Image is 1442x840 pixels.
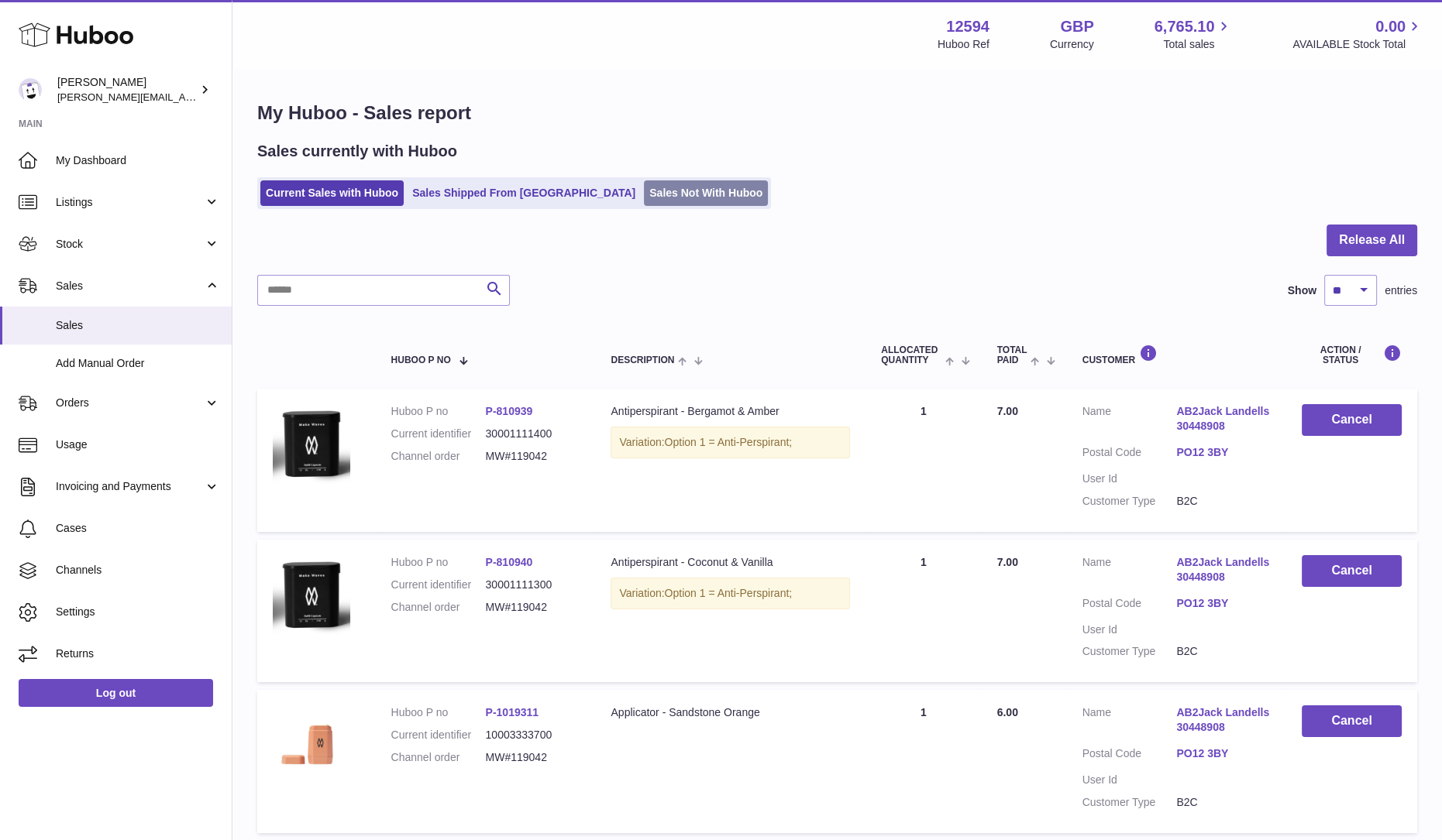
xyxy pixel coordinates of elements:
span: Huboo P no [391,355,451,365]
div: Customer [1082,345,1271,365]
dt: Current identifier [391,578,486,592]
dd: MW#119042 [486,750,580,765]
dt: Customer Type [1082,795,1177,810]
a: Log out [19,679,213,707]
div: Currency [1050,37,1094,52]
img: 125941754688719.png [273,705,350,783]
span: Cases [56,521,220,536]
dt: Postal Code [1082,746,1177,765]
div: Variation: [611,578,850,609]
span: Add Manual Order [56,356,220,371]
dd: B2C [1176,644,1271,659]
button: Release All [1327,225,1417,256]
a: AB2Jack Landells30448908 [1176,555,1271,585]
span: Stock [56,237,204,252]
img: 125941691598806.png [273,404,350,483]
span: 7.00 [997,556,1018,568]
span: Total sales [1163,37,1232,52]
strong: GBP [1060,16,1093,37]
img: owen@wearemakewaves.com [19,78,42,101]
span: Description [611,355,674,365]
a: P-1019311 [486,706,539,718]
div: Variation: [611,427,850,458]
button: Cancel [1302,555,1402,587]
a: PO12 3BY [1176,746,1271,761]
dd: B2C [1176,795,1271,810]
a: 0.00 AVAILABLE Stock Total [1292,16,1423,52]
a: Sales Not With Huboo [644,180,768,206]
dd: 30001111400 [486,427,580,441]
dt: Postal Code [1082,596,1177,615]
div: Antiperspirant - Coconut & Vanilla [611,555,850,570]
dt: User Id [1082,773,1177,787]
dt: Channel order [391,449,486,464]
span: 0.00 [1375,16,1406,37]
dt: User Id [1082,471,1177,486]
div: Applicator - Sandstone Orange [611,705,850,720]
span: Returns [56,646,220,661]
strong: 12594 [946,16,989,37]
a: PO12 3BY [1176,445,1271,460]
dd: MW#119042 [486,600,580,615]
dd: MW#119042 [486,449,580,464]
a: PO12 3BY [1176,596,1271,611]
span: AVAILABLE Stock Total [1292,37,1423,52]
dt: Channel order [391,750,486,765]
span: My Dashboard [56,153,220,168]
dt: User Id [1082,622,1177,637]
span: 7.00 [997,405,1018,417]
span: ALLOCATED Quantity [881,345,941,365]
dt: Customer Type [1082,644,1177,659]
button: Cancel [1302,705,1402,737]
span: [PERSON_NAME][EMAIL_ADDRESS][DOMAIN_NAME] [57,91,311,103]
dt: Name [1082,404,1177,437]
dt: Current identifier [391,728,486,742]
dt: Huboo P no [391,705,486,720]
dt: Name [1082,555,1177,588]
a: P-810940 [486,556,533,568]
dt: Customer Type [1082,494,1177,509]
dt: Huboo P no [391,555,486,570]
span: Invoicing and Payments [56,479,204,494]
a: P-810939 [486,405,533,417]
div: Action / Status [1302,345,1402,365]
span: Sales [56,279,204,293]
dt: Postal Code [1082,445,1177,464]
a: Sales Shipped From [GEOGRAPHIC_DATA] [407,180,641,206]
div: [PERSON_NAME] [57,75,197,105]
a: Current Sales with Huboo [260,180,404,206]
span: Channels [56,563,220,578]
div: Antiperspirant - Bergamot & Amber [611,404,850,419]
span: Sales [56,318,220,333]
dt: Current identifier [391,427,486,441]
dd: B2C [1176,494,1271,509]
dt: Huboo P no [391,404,486,419]
img: 125941691598714.png [273,555,350,634]
span: entries [1385,283,1417,298]
span: Option 1 = Anti-Perspirant; [665,587,793,599]
span: Listings [56,195,204,210]
td: 1 [866,389,981,531]
span: Total paid [997,345,1027,365]
span: 6,765.10 [1155,16,1215,37]
h1: My Huboo - Sales report [257,101,1417,125]
button: Cancel [1302,404,1402,436]
dt: Channel order [391,600,486,615]
span: 6.00 [997,706,1018,718]
div: Huboo Ref [938,37,989,52]
dt: Name [1082,705,1177,739]
span: Option 1 = Anti-Perspirant; [665,436,793,448]
label: Show [1288,283,1316,298]
td: 1 [866,690,981,832]
h2: Sales currently with Huboo [257,141,457,162]
dd: 10003333700 [486,728,580,742]
span: Settings [56,605,220,619]
a: AB2Jack Landells30448908 [1176,705,1271,735]
td: 1 [866,540,981,682]
dd: 30001111300 [486,578,580,592]
span: Orders [56,396,204,410]
span: Usage [56,437,220,452]
a: 6,765.10 Total sales [1155,16,1233,52]
a: AB2Jack Landells30448908 [1176,404,1271,434]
